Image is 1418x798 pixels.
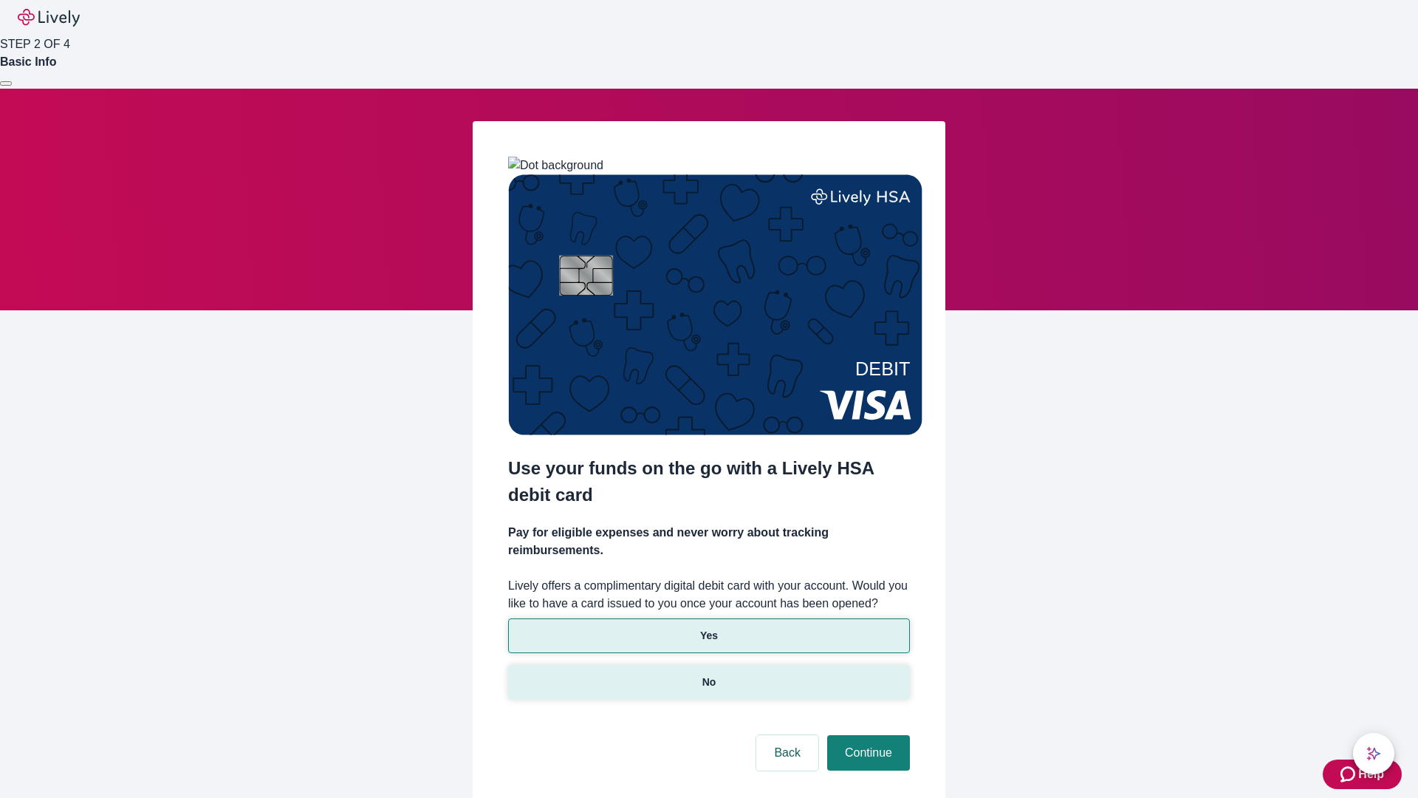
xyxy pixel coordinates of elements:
[1340,765,1358,783] svg: Zendesk support icon
[508,174,922,435] img: Debit card
[827,735,910,771] button: Continue
[508,618,910,653] button: Yes
[508,455,910,508] h2: Use your funds on the go with a Lively HSA debit card
[702,675,716,690] p: No
[700,628,718,644] p: Yes
[1353,733,1394,774] button: chat
[1358,765,1384,783] span: Help
[18,9,80,27] img: Lively
[508,665,910,700] button: No
[508,157,603,174] img: Dot background
[508,524,910,559] h4: Pay for eligible expenses and never worry about tracking reimbursements.
[756,735,818,771] button: Back
[1323,760,1402,789] button: Zendesk support iconHelp
[508,577,910,613] label: Lively offers a complimentary digital debit card with your account. Would you like to have a card...
[1366,746,1381,761] svg: Lively AI Assistant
